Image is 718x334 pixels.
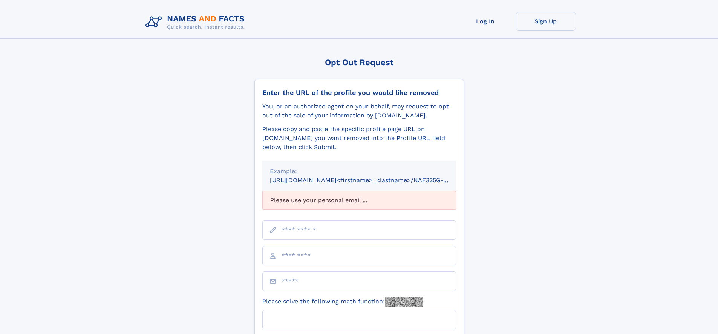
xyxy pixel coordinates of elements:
div: Example: [270,167,449,176]
div: Opt Out Request [254,58,464,67]
a: Log In [455,12,516,31]
div: You, or an authorized agent on your behalf, may request to opt-out of the sale of your informatio... [262,102,456,120]
small: [URL][DOMAIN_NAME]<firstname>_<lastname>/NAF325G-xxxxxxxx [270,177,470,184]
img: Logo Names and Facts [142,12,251,32]
label: Please solve the following math function: [262,297,423,307]
div: Please use your personal email ... [262,191,456,210]
a: Sign Up [516,12,576,31]
div: Please copy and paste the specific profile page URL on [DOMAIN_NAME] you want removed into the Pr... [262,125,456,152]
div: Enter the URL of the profile you would like removed [262,88,456,97]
